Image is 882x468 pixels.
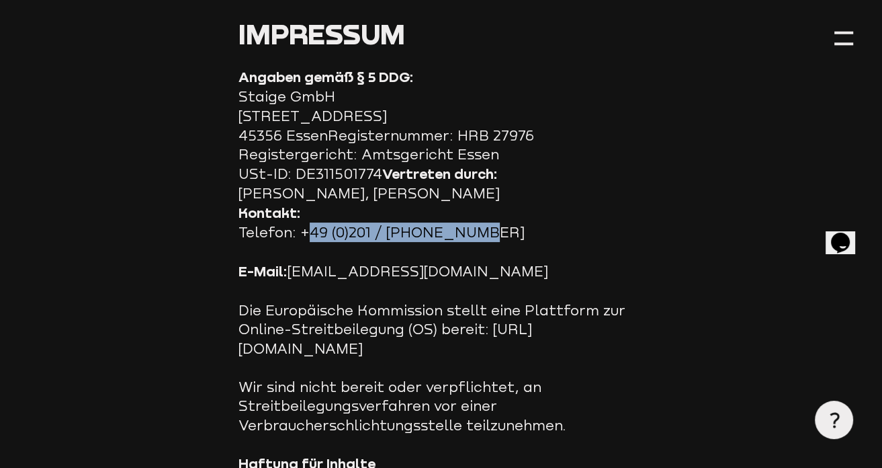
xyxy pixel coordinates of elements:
[238,263,288,280] strong: E-Mail:
[238,17,405,50] span: Impressum
[826,214,869,254] iframe: chat widget
[238,262,644,282] p: [EMAIL_ADDRESS][DOMAIN_NAME]
[238,69,414,85] strong: Angaben gemäß § 5 DDG:
[238,204,301,221] strong: Kontakt:
[382,165,498,182] strong: Vertreten durch:
[238,377,644,435] p: Wir sind nicht bereit oder verpflichtet, an Streitbeilegungsverfahren vor einer Verbraucherschlic...
[238,301,644,358] p: Die Europäische Kommission stellt eine Plattform zur Online-Streitbeilegung (OS) bereit: [URL][DO...
[238,203,644,242] p: Telefon: +49 (0)201 / [PHONE_NUMBER]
